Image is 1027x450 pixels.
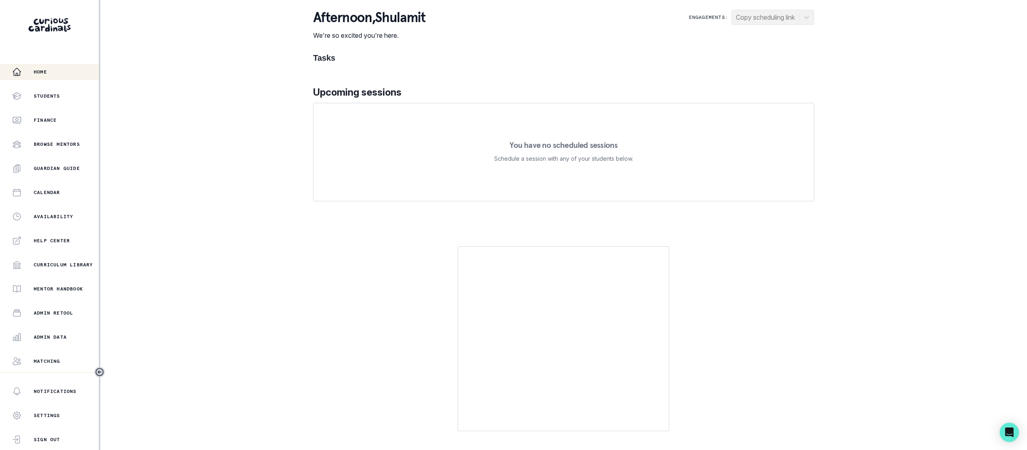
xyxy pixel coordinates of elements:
p: Schedule a session with any of your students below. [494,154,633,164]
p: Settings [34,412,60,419]
h1: Tasks [313,53,814,63]
p: Home [34,69,47,75]
p: Guardian Guide [34,165,80,172]
p: Notifications [34,388,77,395]
p: Calendar [34,189,60,196]
p: afternoon , Shulamit [313,10,426,26]
img: Curious Cardinals Logo [29,18,71,32]
p: Matching [34,358,60,364]
p: Browse Mentors [34,141,80,147]
p: Students [34,93,60,99]
div: Open Intercom Messenger [1000,423,1019,442]
p: Help Center [34,237,70,244]
p: We're so excited you're here. [313,31,426,40]
p: Admin Retool [34,310,73,316]
p: Finance [34,117,57,123]
p: Upcoming sessions [313,85,814,100]
button: Toggle sidebar [94,367,105,377]
p: Curriculum Library [34,262,93,268]
p: Admin Data [34,334,67,340]
p: Sign Out [34,436,60,443]
p: Engagements: [689,14,728,20]
p: Mentor Handbook [34,286,83,292]
p: You have no scheduled sessions [509,141,617,149]
p: Availability [34,213,73,220]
